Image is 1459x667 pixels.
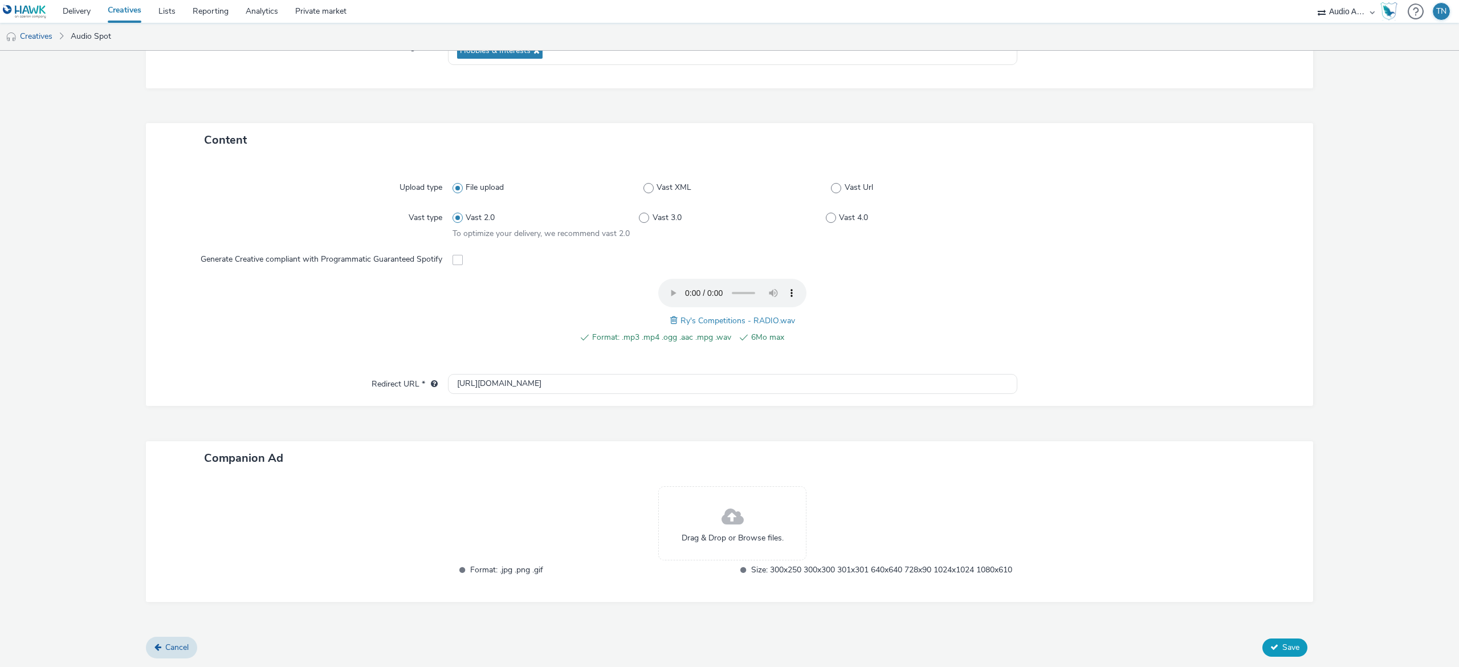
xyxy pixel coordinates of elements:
[466,212,495,223] span: Vast 2.0
[65,23,117,50] a: Audio Spot
[204,132,247,148] span: Content
[425,379,438,390] div: URL will be used as a validation URL with some SSPs and it will be the redirection URL of your cr...
[751,331,890,344] span: 6Mo max
[592,331,731,344] span: Format: .mp3 .mp4 .ogg .aac .mpg .wav
[367,374,442,390] label: Redirect URL *
[165,642,189,653] span: Cancel
[653,212,682,223] span: Vast 3.0
[1262,638,1307,657] button: Save
[845,182,873,193] span: Vast Url
[196,249,447,265] label: Generate Creative compliant with Programmatic Guaranteed Spotify
[682,532,784,544] span: Drag & Drop or Browse files.
[448,374,1017,394] input: url...
[146,637,197,658] a: Cancel
[466,182,504,193] span: File upload
[1282,642,1299,653] span: Save
[404,208,447,223] label: Vast type
[751,563,1012,576] span: Size: 300x250 300x300 301x301 640x640 728x90 1024x1024 1080x610
[680,315,795,326] span: Ry's Competitions - RADIO.wav
[1380,2,1402,21] a: Hawk Academy
[657,182,691,193] span: Vast XML
[6,31,17,43] img: audio
[470,563,731,576] span: Format: .jpg .png .gif
[395,177,447,193] label: Upload type
[3,5,47,19] img: undefined Logo
[1380,2,1397,21] img: Hawk Academy
[460,46,531,56] span: Hobbies & Interests
[1436,3,1446,20] div: TN
[839,212,868,223] span: Vast 4.0
[453,228,630,239] span: To optimize your delivery, we recommend vast 2.0
[204,450,283,466] span: Companion Ad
